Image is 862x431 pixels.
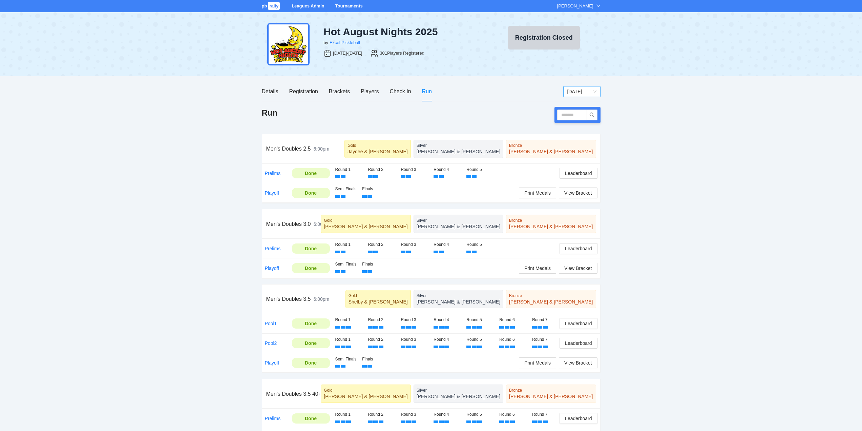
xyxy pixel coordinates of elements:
[265,321,277,326] a: Pool1
[297,339,325,347] div: Done
[297,359,325,367] div: Done
[509,293,593,298] div: Bronze
[368,166,395,173] div: Round 2
[348,143,407,148] div: Gold
[323,26,482,38] div: Hot August Nights 2025
[519,188,556,198] button: Print Medals
[265,360,279,366] a: Playoff
[265,171,281,176] a: Prelims
[266,296,311,302] span: Men's Doubles 3.5
[368,411,395,418] div: Round 2
[314,146,330,152] span: 6:00pm
[324,393,407,400] div: [PERSON_NAME] & [PERSON_NAME]
[324,218,407,223] div: Gold
[323,39,328,46] div: by
[564,189,592,197] span: View Bracket
[509,223,593,230] div: [PERSON_NAME] & [PERSON_NAME]
[262,3,267,8] span: pb
[509,393,593,400] div: [PERSON_NAME] & [PERSON_NAME]
[466,241,494,248] div: Round 5
[361,87,379,96] div: Players
[324,223,407,230] div: [PERSON_NAME] & [PERSON_NAME]
[417,143,500,148] div: Silver
[401,336,428,343] div: Round 3
[368,336,395,343] div: Round 2
[434,336,461,343] div: Round 4
[362,186,384,192] div: Finals
[335,186,357,192] div: Semi Finals
[434,241,461,248] div: Round 4
[349,298,408,305] div: Shelby & [PERSON_NAME]
[297,265,325,272] div: Done
[519,263,556,274] button: Print Medals
[401,241,428,248] div: Round 3
[417,298,500,305] div: [PERSON_NAME] & [PERSON_NAME]
[466,317,494,323] div: Round 5
[348,148,407,155] div: Jaydee & [PERSON_NAME]
[268,2,280,10] span: rally
[524,359,551,367] span: Print Medals
[564,359,592,367] span: View Bracket
[265,340,277,346] a: Pool2
[390,87,411,96] div: Check In
[368,241,395,248] div: Round 2
[314,221,330,227] span: 6:00pm
[508,26,580,50] button: Registration Closed
[335,356,357,363] div: Semi Finals
[267,23,310,65] img: hot-aug.png
[509,148,593,155] div: [PERSON_NAME] & [PERSON_NAME]
[519,357,556,368] button: Print Medals
[324,388,407,393] div: Gold
[466,166,494,173] div: Round 5
[297,245,325,252] div: Done
[422,87,432,96] div: Run
[559,263,597,274] button: View Bracket
[559,357,597,368] button: View Bracket
[265,190,279,196] a: Playoff
[329,87,350,96] div: Brackets
[434,411,461,418] div: Round 4
[532,317,560,323] div: Round 7
[335,261,357,268] div: Semi Finals
[560,168,597,179] button: Leaderboard
[333,50,362,57] div: [DATE]-[DATE]
[335,336,363,343] div: Round 1
[266,391,322,397] span: Men's Doubles 3.5 40+
[596,4,601,8] span: down
[565,170,592,177] span: Leaderboard
[417,388,500,393] div: Silver
[335,166,363,173] div: Round 1
[434,317,461,323] div: Round 4
[587,112,597,118] span: search
[335,317,363,323] div: Round 1
[314,296,330,302] span: 6:00pm
[401,166,428,173] div: Round 3
[499,411,527,418] div: Round 6
[560,318,597,329] button: Leaderboard
[557,3,593,9] div: [PERSON_NAME]
[560,413,597,424] button: Leaderboard
[417,293,500,298] div: Silver
[567,86,596,97] span: Friday
[565,339,592,347] span: Leaderboard
[368,317,395,323] div: Round 2
[565,320,592,327] span: Leaderboard
[380,50,424,57] div: 301 Players Registered
[417,223,500,230] div: [PERSON_NAME] & [PERSON_NAME]
[524,189,551,197] span: Print Medals
[335,3,362,8] a: Tournaments
[559,188,597,198] button: View Bracket
[466,336,494,343] div: Round 5
[532,336,560,343] div: Round 7
[265,266,279,271] a: Playoff
[297,320,325,327] div: Done
[297,415,325,422] div: Done
[262,3,281,8] a: pbrally
[297,170,325,177] div: Done
[565,415,592,422] span: Leaderboard
[417,218,500,223] div: Silver
[362,356,384,363] div: Finals
[509,143,593,148] div: Bronze
[532,411,560,418] div: Round 7
[499,317,527,323] div: Round 6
